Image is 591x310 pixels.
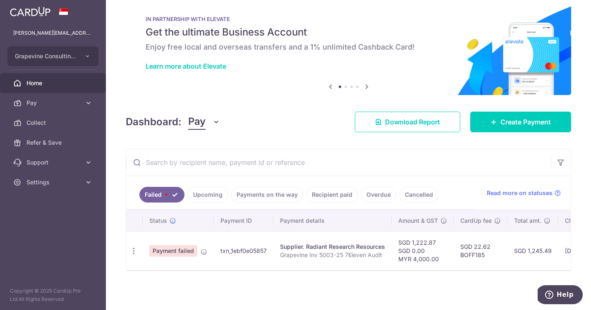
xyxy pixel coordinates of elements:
button: Grapevine Consulting Pte Ltd [7,46,98,66]
th: Payment ID [214,210,273,231]
img: Renovation banner [126,2,571,95]
span: Grapevine Consulting Pte Ltd [15,52,76,60]
div: Supplier. Radiant Research Resources [280,243,385,251]
span: Download Report [385,117,440,127]
span: Pay [26,99,81,107]
p: [PERSON_NAME][EMAIL_ADDRESS][DOMAIN_NAME] [13,29,93,37]
input: Search by recipient name, payment id or reference [126,149,551,176]
a: Overdue [361,187,396,203]
td: SGD 1,222.87 SGD 0.00 MYR 4,000.00 [392,231,454,270]
span: Refer & Save [26,138,81,147]
span: Status [149,217,167,225]
a: Cancelled [400,187,438,203]
span: CardUp fee [460,217,492,225]
p: IN PARTNERSHIP WITH ELEVATE [146,16,551,22]
span: Collect [26,119,81,127]
span: Support [26,158,81,167]
img: CardUp [10,7,50,17]
span: Create Payment [500,117,551,127]
a: Payments on the way [231,187,303,203]
th: Payment details [273,210,392,231]
td: txn_1ebf0e05857 [214,231,273,270]
a: Create Payment [470,112,571,132]
a: Read more on statuses [487,189,561,197]
a: Upcoming [188,187,228,203]
span: Read more on statuses [487,189,553,197]
span: Home [26,79,81,87]
span: Amount & GST [398,217,438,225]
h5: Get the ultimate Business Account [146,26,551,39]
td: SGD 1,245.49 [507,231,558,270]
iframe: Opens a widget where you can find more information [538,285,583,306]
button: Pay [188,114,220,130]
a: Learn more about Elevate [146,62,226,70]
span: Pay [188,114,206,130]
span: Total amt. [514,217,541,225]
h6: Enjoy free local and overseas transfers and a 1% unlimited Cashback Card! [146,42,551,52]
span: Settings [26,178,81,186]
a: Recipient paid [306,187,358,203]
h4: Dashboard: [126,114,182,129]
a: Download Report [355,112,460,132]
a: Failed [139,187,184,203]
p: Grapevine Inv 5003-25 7Eleven Audit [280,251,385,259]
span: Payment failed [149,245,197,257]
td: SGD 22.62 BOFF185 [454,231,507,270]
